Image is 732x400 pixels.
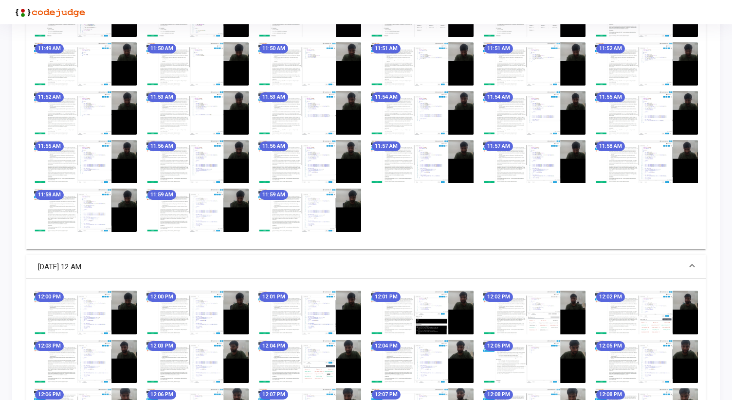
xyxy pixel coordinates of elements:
mat-chip: 12:06 PM [147,390,176,400]
mat-chip: 11:51 AM [484,44,513,53]
img: screenshot-1758004212807.jpeg [34,291,137,334]
img: screenshot-1758003822857.jpeg [258,91,361,134]
mat-chip: 12:01 PM [372,292,401,302]
img: screenshot-1758004092840.jpeg [595,140,698,183]
mat-panel-title: [DATE] 12 AM [38,261,682,273]
mat-chip: 11:59 AM [147,190,176,200]
mat-chip: 12:07 PM [259,390,288,400]
img: screenshot-1758004152837.jpeg [146,189,249,232]
mat-chip: 11:53 AM [259,92,288,102]
mat-chip: 12:07 PM [372,390,401,400]
img: screenshot-1758004452851.jpeg [258,340,361,383]
img: screenshot-1758003582836.jpeg [34,42,137,86]
img: screenshot-1758004002790.jpeg [258,140,361,183]
mat-chip: 11:52 AM [596,44,625,53]
mat-chip: 11:57 AM [484,141,513,151]
img: screenshot-1758004362849.jpeg [595,291,698,334]
mat-chip: 11:58 AM [596,141,625,151]
mat-expansion-panel-header: [DATE] 12 AM [26,255,706,279]
img: screenshot-1758004332846.jpeg [483,291,586,334]
mat-chip: 11:54 AM [372,92,401,102]
mat-chip: 11:56 AM [147,141,176,151]
img: screenshot-1758003972811.jpeg [146,140,249,183]
img: screenshot-1758004302305.jpeg [371,291,474,334]
img: screenshot-1758003642845.jpeg [258,42,361,86]
mat-chip: 11:52 AM [35,92,64,102]
mat-chip: 11:55 AM [596,92,625,102]
mat-chip: 12:04 PM [259,341,288,351]
img: screenshot-1758003942796.jpeg [34,140,137,183]
img: screenshot-1758004392858.jpeg [34,340,137,383]
mat-chip: 12:03 PM [147,341,176,351]
mat-chip: 12:02 PM [596,292,625,302]
img: screenshot-1758004542842.jpeg [595,340,698,383]
img: screenshot-1758004272814.jpeg [258,291,361,334]
mat-chip: 11:59 AM [259,190,288,200]
img: screenshot-1758004032813.jpeg [371,140,474,183]
mat-chip: 11:51 AM [372,44,401,53]
mat-chip: 12:00 PM [147,292,176,302]
mat-chip: 12:08 PM [484,390,513,400]
img: screenshot-1758003762843.jpeg [34,91,137,134]
img: logo [12,2,85,22]
img: screenshot-1758004242819.jpeg [146,291,249,334]
img: screenshot-1758004062795.jpeg [483,140,586,183]
mat-chip: 11:50 AM [147,44,176,53]
img: screenshot-1758003852845.jpeg [371,91,474,134]
img: screenshot-1758004122841.jpeg [34,189,137,232]
img: screenshot-1758004182834.jpeg [258,189,361,232]
mat-chip: 12:02 PM [484,292,513,302]
img: screenshot-1758003792831.jpeg [146,91,249,134]
mat-chip: 12:05 PM [596,341,625,351]
mat-chip: 12:03 PM [35,341,64,351]
mat-chip: 12:08 PM [596,390,625,400]
mat-chip: 12:06 PM [35,390,64,400]
mat-chip: 12:04 PM [372,341,401,351]
mat-chip: 11:49 AM [35,44,64,53]
mat-chip: 12:01 PM [259,292,288,302]
mat-chip: 11:50 AM [259,44,288,53]
img: screenshot-1758004512846.jpeg [483,340,586,383]
mat-chip: 11:54 AM [484,92,513,102]
img: screenshot-1758003702843.jpeg [483,42,586,86]
img: screenshot-1758003912828.jpeg [595,91,698,134]
img: screenshot-1758004422842.jpeg [146,340,249,383]
img: screenshot-1758003882810.jpeg [483,91,586,134]
img: screenshot-1758003612840.jpeg [146,42,249,86]
mat-chip: 11:57 AM [372,141,401,151]
img: screenshot-1758003732853.jpeg [595,42,698,86]
mat-chip: 11:58 AM [35,190,64,200]
mat-chip: 12:05 PM [484,341,513,351]
mat-chip: 11:55 AM [35,141,64,151]
mat-chip: 12:00 PM [35,292,64,302]
img: screenshot-1758003672846.jpeg [371,42,474,86]
img: screenshot-1758004482842.jpeg [371,340,474,383]
mat-chip: 11:56 AM [259,141,288,151]
mat-chip: 11:53 AM [147,92,176,102]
